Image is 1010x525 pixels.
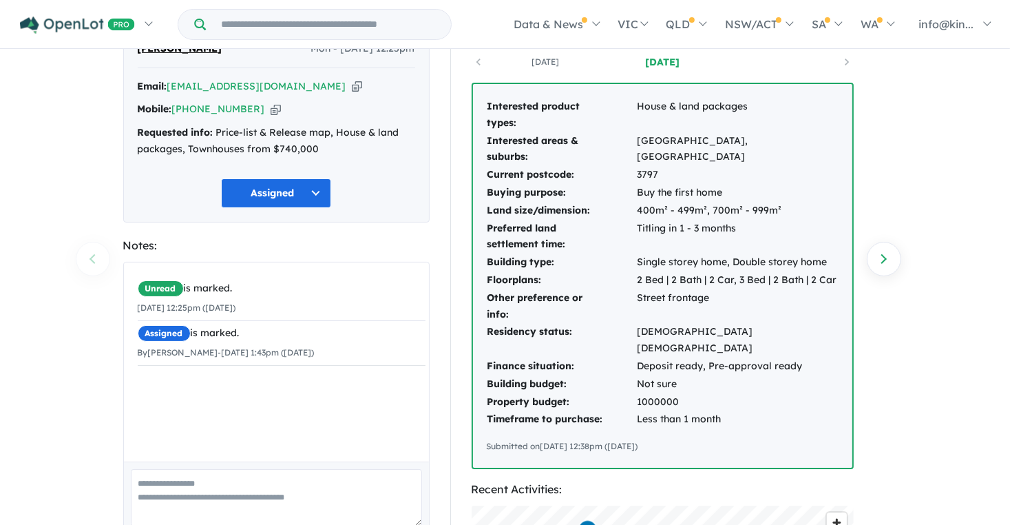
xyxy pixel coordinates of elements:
[221,178,331,208] button: Assigned
[138,325,191,342] span: Assigned
[138,347,315,358] small: By [PERSON_NAME] - [DATE] 1:43pm ([DATE])
[20,17,135,34] img: Openlot PRO Logo White
[138,125,415,158] div: Price-list & Release map, House & land packages, Townhouses from $740,000
[271,102,281,116] button: Copy
[637,202,839,220] td: 400m² - 499m², 700m² - 999m²
[138,325,425,342] div: is marked.
[637,393,839,411] td: 1000000
[637,98,839,132] td: House & land packages
[352,79,362,94] button: Copy
[637,271,839,289] td: 2 Bed | 2 Bath | 2 Car, 3 Bed | 2 Bath | 2 Car
[487,358,637,375] td: Finance situation:
[487,375,637,393] td: Building budget:
[487,202,637,220] td: Land size/dimension:
[487,411,637,429] td: Timeframe to purchase:
[487,440,839,453] div: Submitted on [DATE] 12:38pm ([DATE])
[138,126,213,138] strong: Requested info:
[487,254,637,271] td: Building type:
[138,280,425,297] div: is marked.
[487,55,604,69] a: [DATE]
[487,184,637,202] td: Buying purpose:
[637,166,839,184] td: 3797
[487,289,637,324] td: Other preference or info:
[487,220,637,254] td: Preferred land settlement time:
[487,323,637,358] td: Residency status:
[487,98,637,132] td: Interested product types:
[637,184,839,202] td: Buy the first home
[167,80,346,92] a: [EMAIL_ADDRESS][DOMAIN_NAME]
[472,480,854,499] div: Recent Activities:
[209,10,448,39] input: Try estate name, suburb, builder or developer
[487,166,637,184] td: Current postcode:
[637,375,839,393] td: Not sure
[604,55,721,69] a: [DATE]
[637,411,839,429] td: Less than 1 month
[637,220,839,254] td: Titling in 1 - 3 months
[172,103,265,115] a: [PHONE_NUMBER]
[138,302,236,313] small: [DATE] 12:25pm ([DATE])
[138,103,172,115] strong: Mobile:
[487,132,637,167] td: Interested areas & suburbs:
[138,280,184,297] span: Unread
[918,17,974,31] span: info@kin...
[138,80,167,92] strong: Email:
[637,254,839,271] td: Single storey home, Double storey home
[637,289,839,324] td: Street frontage
[123,236,430,255] div: Notes:
[487,271,637,289] td: Floorplans:
[637,323,839,358] td: [DEMOGRAPHIC_DATA] [DEMOGRAPHIC_DATA]
[487,393,637,411] td: Property budget:
[637,358,839,375] td: Deposit ready, Pre-approval ready
[637,132,839,167] td: [GEOGRAPHIC_DATA], [GEOGRAPHIC_DATA]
